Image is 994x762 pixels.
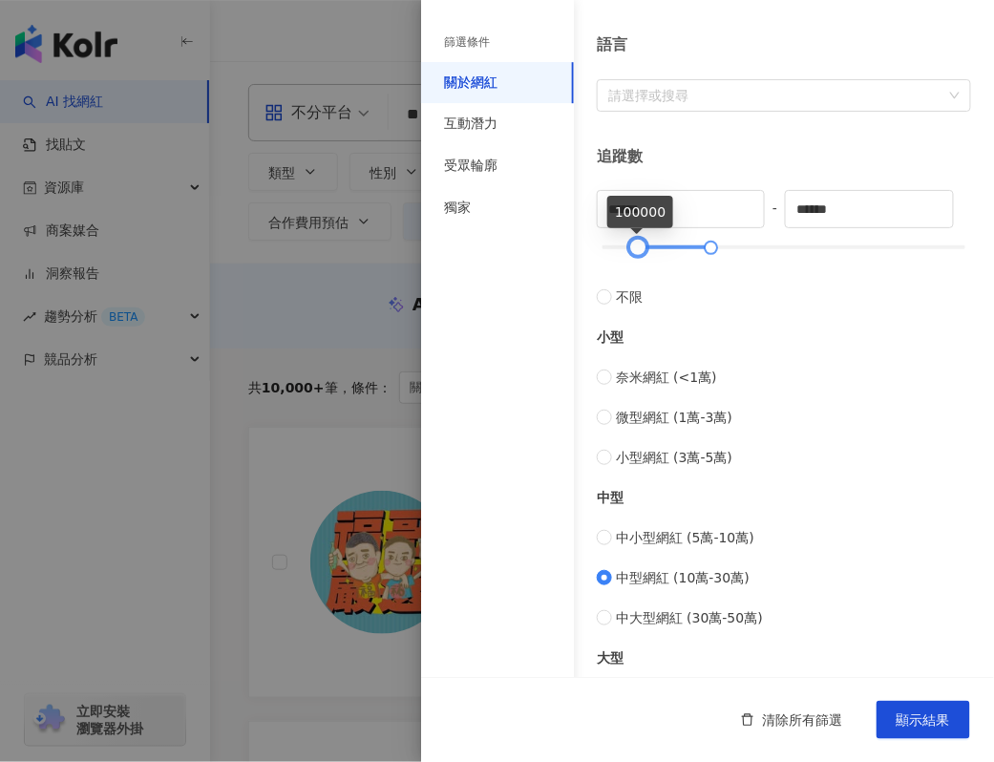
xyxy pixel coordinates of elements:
[762,712,842,728] span: 清除所有篩選
[616,567,750,588] span: 中型網紅 (10萬-30萬)
[616,367,717,388] span: 奈米網紅 (<1萬)
[765,198,785,219] span: -
[616,447,732,468] span: 小型網紅 (3萬-5萬)
[444,157,497,176] div: 受眾輪廓
[444,34,490,51] div: 篩選條件
[616,527,754,548] span: 中小型網紅 (5萬-10萬)
[444,115,497,134] div: 互動潛力
[597,146,971,167] div: 追蹤數
[597,647,971,668] div: 大型
[597,487,971,508] div: 中型
[616,286,643,307] span: 不限
[444,74,497,93] div: 關於網紅
[616,607,763,628] span: 中大型網紅 (30萬-50萬)
[444,199,471,218] div: 獨家
[741,713,754,727] span: delete
[722,701,861,739] button: 清除所有篩選
[597,327,971,348] div: 小型
[607,196,673,228] div: 100000
[897,712,950,728] span: 顯示結果
[877,701,970,739] button: 顯示結果
[616,407,732,428] span: 微型網紅 (1萬-3萬)
[597,34,971,55] div: 語言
